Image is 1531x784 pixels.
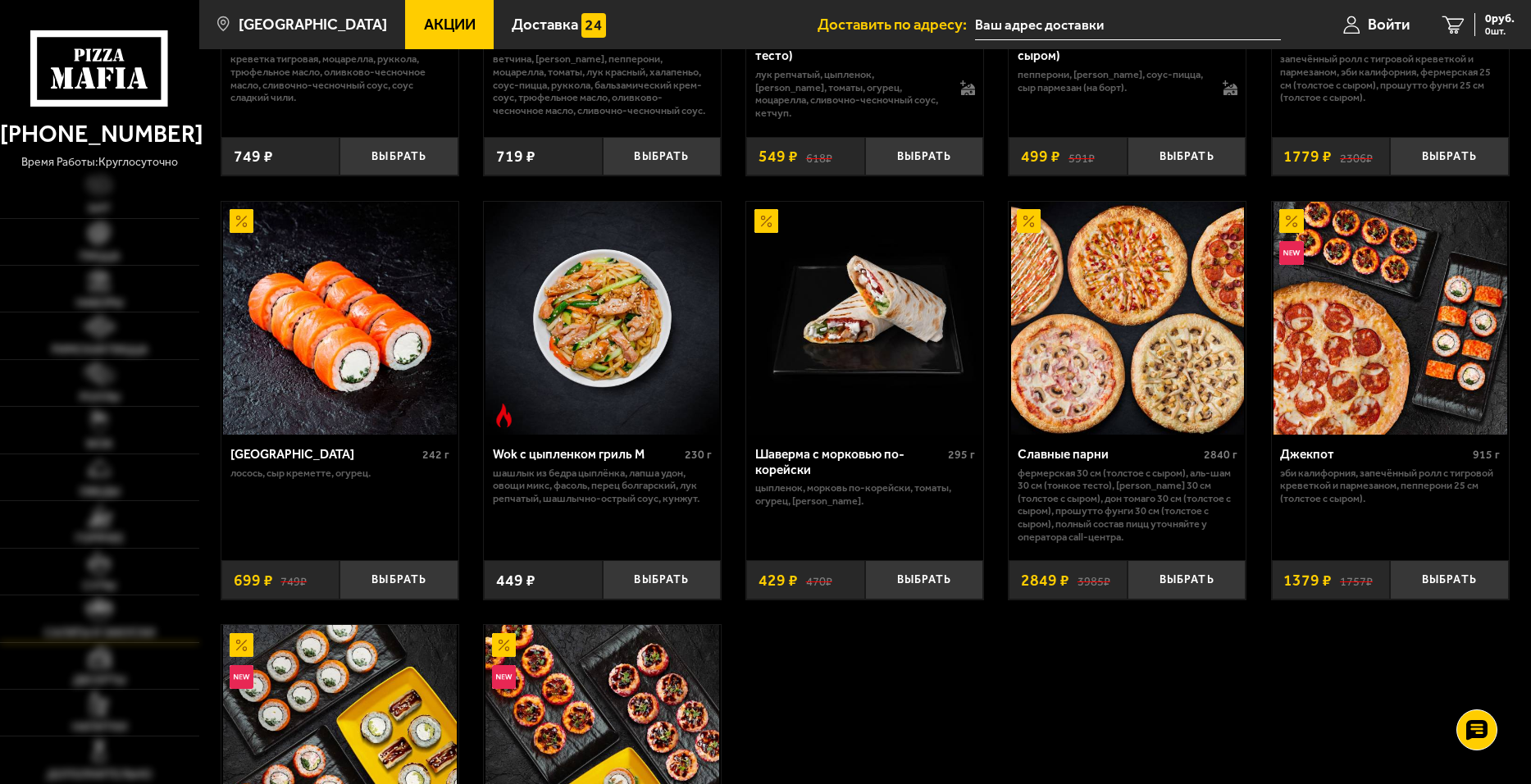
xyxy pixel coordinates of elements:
span: 699 ₽ [234,572,273,588]
span: [GEOGRAPHIC_DATA] [239,17,387,33]
div: Славные парни [1018,447,1200,463]
span: 295 г [948,448,975,462]
p: Эби Калифорния, Запечённый ролл с тигровой креветкой и пармезаном, Пепперони 25 см (толстое с сыр... [1280,467,1500,505]
img: Акционный [230,633,253,657]
button: Выбрать [865,560,984,599]
span: 429 ₽ [759,572,798,588]
img: Акционный [492,633,516,657]
span: Войти [1368,17,1410,33]
span: 449 ₽ [496,572,535,588]
p: лосось, Сыр креметте, огурец. [230,467,450,480]
button: Выбрать [603,560,722,599]
img: Шаверма с морковью по-корейски [748,202,982,435]
span: 1779 ₽ [1283,148,1332,164]
span: Дополнительно [47,769,152,781]
span: Десерты [73,675,125,686]
span: 242 г [422,448,449,462]
span: 915 г [1473,448,1500,462]
span: 2840 г [1204,448,1237,462]
span: Пицца [80,251,120,262]
s: 470 ₽ [806,572,832,588]
button: Выбрать [339,137,458,176]
span: 549 ₽ [759,148,798,164]
span: WOK [86,439,113,450]
span: Обеды [80,486,120,498]
p: Фермерская 30 см (толстое с сыром), Аль-Шам 30 см (тонкое тесто), [PERSON_NAME] 30 см (толстое с ... [1018,467,1237,543]
div: Шаверма с морковью по-корейски [755,447,944,477]
p: креветка тигровая, моцарелла, руккола, трюфельное масло, оливково-чесночное масло, сливочно-чесно... [230,52,450,103]
span: 230 г [685,448,712,462]
span: 499 ₽ [1021,148,1060,164]
button: Выбрать [603,137,722,176]
img: Острое блюдо [492,403,516,427]
p: цыпленок, морковь по-корейски, томаты, огурец, [PERSON_NAME]. [755,481,975,507]
a: АкционныйФиладельфия [221,202,458,435]
p: Запечённый ролл с тигровой креветкой и пармезаном, Эби Калифорния, Фермерская 25 см (толстое с сы... [1280,52,1500,103]
button: Выбрать [1390,137,1509,176]
img: Новинка [492,665,516,689]
button: Выбрать [1390,560,1509,599]
span: Салаты и закуски [44,627,155,639]
span: 1379 ₽ [1283,572,1332,588]
span: 0 руб. [1485,13,1515,25]
s: 618 ₽ [806,148,832,164]
img: Акционный [230,209,253,233]
s: 749 ₽ [280,572,307,588]
span: 719 ₽ [496,148,535,164]
button: Выбрать [1128,560,1246,599]
input: Ваш адрес доставки [975,10,1281,40]
span: 2849 ₽ [1021,572,1069,588]
img: Wok с цыпленком гриль M [485,202,719,435]
img: Акционный [754,209,778,233]
img: Акционный [1017,209,1041,233]
span: Доставить по адресу: [818,17,975,33]
div: Джекпот [1280,447,1469,463]
span: Роллы [80,392,120,403]
a: АкционныйНовинкаДжекпот [1272,202,1509,435]
div: Wok с цыпленком гриль M [493,447,681,463]
s: 1757 ₽ [1340,572,1373,588]
button: Выбрать [339,560,458,599]
img: Новинка [1279,241,1303,265]
span: Хит [88,203,111,215]
p: шашлык из бедра цыплёнка, лапша удон, овощи микс, фасоль, перец болгарский, лук репчатый, шашлычн... [493,467,713,505]
div: [GEOGRAPHIC_DATA] [230,447,419,463]
p: пепперони, [PERSON_NAME], соус-пицца, сыр пармезан (на борт). [1018,68,1206,93]
span: 749 ₽ [234,148,273,164]
img: Новинка [230,665,253,689]
a: Острое блюдоWok с цыпленком гриль M [484,202,721,435]
span: 0 шт. [1485,26,1515,36]
s: 591 ₽ [1069,148,1095,164]
span: Горячее [75,533,124,545]
span: Супы [83,581,116,592]
button: Выбрать [1128,137,1246,176]
img: Славные парни [1011,202,1245,435]
button: Выбрать [865,137,984,176]
p: ветчина, [PERSON_NAME], пепперони, моцарелла, томаты, лук красный, халапеньо, соус-пицца, руккола... [493,52,713,116]
a: АкционныйСлавные парни [1009,202,1246,435]
span: Напитки [72,722,127,733]
span: Акции [424,17,476,33]
img: 15daf4d41897b9f0e9f617042186c801.svg [581,13,605,37]
img: Джекпот [1274,202,1507,435]
s: 3985 ₽ [1078,572,1110,588]
s: 2306 ₽ [1340,148,1373,164]
span: Доставка [512,17,578,33]
span: Римская пицца [52,344,148,356]
img: Акционный [1279,209,1303,233]
p: лук репчатый, цыпленок, [PERSON_NAME], томаты, огурец, моцарелла, сливочно-чесночный соус, кетчуп. [755,68,944,119]
span: Наборы [76,298,123,309]
img: Филадельфия [223,202,457,435]
a: АкционныйШаверма с морковью по-корейски [746,202,983,435]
